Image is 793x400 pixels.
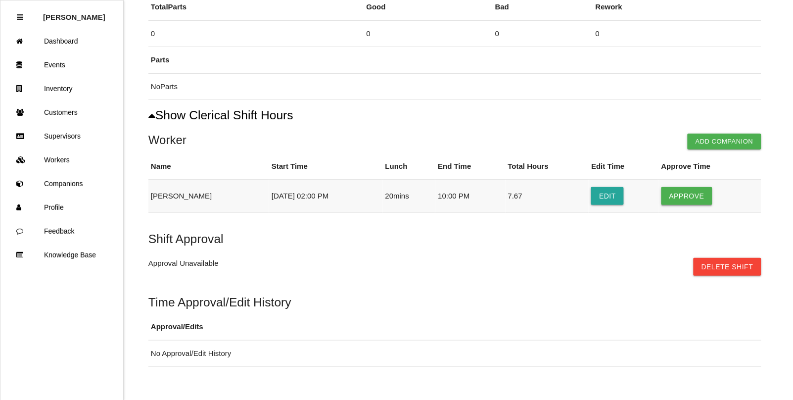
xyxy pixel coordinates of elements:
[269,153,383,180] th: Start Time
[364,20,493,47] td: 0
[383,180,436,213] td: 20 mins
[661,187,712,205] button: Approve
[589,153,658,180] th: Edit Time
[148,153,269,180] th: Name
[383,153,436,180] th: Lunch
[0,29,123,53] a: Dashboard
[148,314,761,340] th: Approval/Edits
[148,296,761,309] h5: Time Approval/Edit History
[0,172,123,196] a: Companions
[148,180,269,213] td: [PERSON_NAME]
[0,124,123,148] a: Supervisors
[148,232,761,246] h5: Shift Approval
[0,196,123,219] a: Profile
[435,153,505,180] th: End Time
[0,243,123,267] a: Knowledge Base
[148,20,364,47] td: 0
[43,5,105,21] p: Rosie Blandino
[0,77,123,100] a: Inventory
[17,5,23,29] div: Close
[0,148,123,172] a: Workers
[591,187,624,205] button: Edit
[148,108,293,122] button: Show Clerical Shift Hours
[148,47,761,73] th: Parts
[148,73,761,100] td: No Parts
[148,258,219,269] p: Approval Unavailable
[493,20,593,47] td: 0
[506,153,589,180] th: Total Hours
[148,134,761,147] h4: Worker
[688,134,761,150] button: Add Companion
[659,153,761,180] th: Approve Time
[506,180,589,213] td: 7.67
[148,340,761,367] td: No Approval/Edit History
[694,258,761,276] button: Delete Shift
[0,53,123,77] a: Events
[0,100,123,124] a: Customers
[435,180,505,213] td: 10:00 PM
[593,20,761,47] td: 0
[269,180,383,213] td: [DATE] 02:00 PM
[0,219,123,243] a: Feedback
